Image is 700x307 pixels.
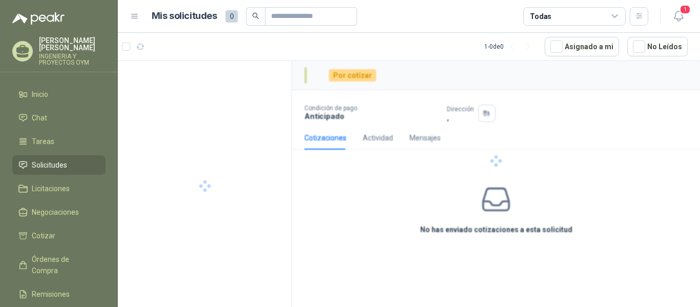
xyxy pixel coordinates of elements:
span: Solicitudes [32,159,67,171]
a: Tareas [12,132,106,151]
button: 1 [669,7,688,26]
button: No Leídos [627,37,688,56]
a: Cotizar [12,226,106,245]
span: Negociaciones [32,207,79,218]
a: Órdenes de Compra [12,250,106,280]
a: Licitaciones [12,179,106,198]
span: Remisiones [32,289,70,300]
h1: Mis solicitudes [152,9,217,24]
a: Remisiones [12,284,106,304]
span: Cotizar [32,230,55,241]
div: Todas [530,11,551,22]
span: Chat [32,112,47,124]
span: 0 [225,10,238,23]
span: Licitaciones [32,183,70,194]
img: Logo peakr [12,12,65,25]
a: Solicitudes [12,155,106,175]
span: Tareas [32,136,54,147]
p: INGENIERIA Y PROYECTOS OYM [39,53,106,66]
a: Chat [12,108,106,128]
span: search [252,12,259,19]
span: 1 [680,5,691,14]
button: Asignado a mi [545,37,619,56]
span: Inicio [32,89,48,100]
span: Órdenes de Compra [32,254,96,276]
a: Inicio [12,85,106,104]
a: Negociaciones [12,202,106,222]
div: 1 - 0 de 0 [484,38,537,55]
p: [PERSON_NAME] [PERSON_NAME] [39,37,106,51]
